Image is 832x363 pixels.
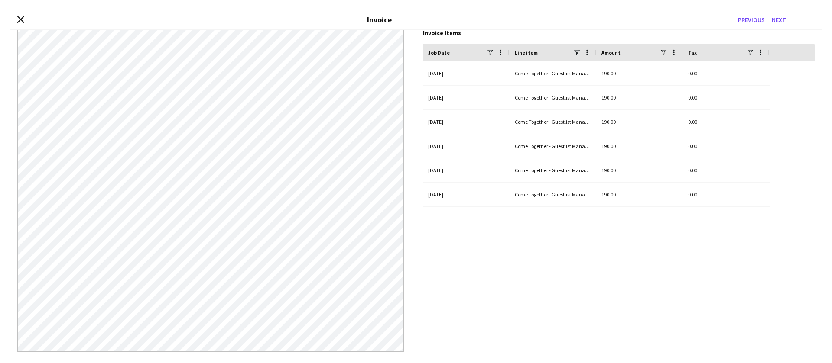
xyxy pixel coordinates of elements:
[423,134,510,158] div: [DATE]
[510,61,596,85] div: Come Together - Guestlist Manager (salary)
[428,49,450,56] span: Job Date
[683,183,770,206] div: 0.00
[683,110,770,134] div: 0.00
[423,29,815,37] div: Invoice Items
[423,183,510,206] div: [DATE]
[423,86,510,109] div: [DATE]
[596,183,683,206] div: 190.00
[596,110,683,134] div: 190.00
[601,49,621,56] span: Amount
[596,61,683,85] div: 190.00
[596,134,683,158] div: 190.00
[423,158,510,182] div: [DATE]
[510,158,596,182] div: Come Together - Guestlist Manager (salary)
[423,110,510,134] div: [DATE]
[515,49,538,56] span: Line item
[683,86,770,109] div: 0.00
[683,158,770,182] div: 0.00
[423,61,510,85] div: [DATE]
[596,158,683,182] div: 190.00
[768,13,790,27] button: Next
[683,134,770,158] div: 0.00
[734,13,768,27] button: Previous
[683,61,770,85] div: 0.00
[596,86,683,109] div: 190.00
[688,49,697,56] span: Tax
[510,110,596,134] div: Come Together - Guestlist Manager (salary)
[510,183,596,206] div: Come Together - Guestlist Manager (salary)
[510,86,596,109] div: Come Together - Guestlist Manager (salary)
[367,15,392,25] h3: Invoice
[510,134,596,158] div: Come Together - Guestlist Manager (salary)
